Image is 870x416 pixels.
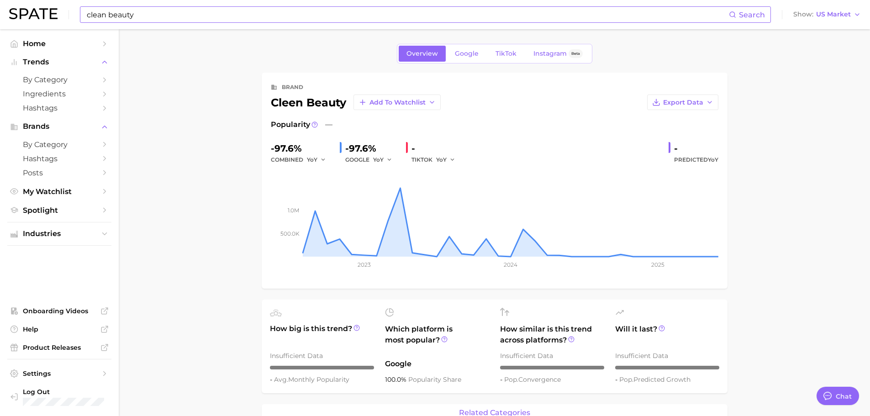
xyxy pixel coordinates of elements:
[651,261,664,268] tspan: 2025
[500,350,604,361] div: Insufficient Data
[23,39,96,48] span: Home
[447,46,486,62] a: Google
[496,50,517,58] span: TikTok
[408,375,461,384] span: popularity share
[23,140,96,149] span: by Category
[615,366,719,369] div: – / 10
[270,366,374,369] div: – / 10
[816,12,851,17] span: US Market
[270,375,274,384] span: -
[325,119,332,130] span: —
[23,388,104,396] span: Log Out
[385,324,489,354] span: Which platform is most popular?
[533,50,567,58] span: Instagram
[23,369,96,378] span: Settings
[504,375,561,384] span: convergence
[23,307,96,315] span: Onboarding Videos
[708,156,718,163] span: YoY
[23,122,96,131] span: Brands
[500,324,604,346] span: How similar is this trend across platforms?
[271,141,332,156] div: -97.6%
[615,375,619,384] span: -
[23,187,96,196] span: My Watchlist
[271,154,332,165] div: combined
[271,119,310,130] span: Popularity
[411,154,462,165] div: TIKTOK
[455,50,479,58] span: Google
[270,323,374,346] span: How big is this trend?
[500,366,604,369] div: – / 10
[791,9,863,21] button: ShowUS Market
[270,350,374,361] div: Insufficient Data
[7,137,111,152] a: by Category
[674,154,718,165] span: Predicted
[307,156,317,163] span: YoY
[7,120,111,133] button: Brands
[674,141,718,156] div: -
[274,375,288,384] abbr: average
[7,55,111,69] button: Trends
[488,46,524,62] a: TikTok
[385,375,408,384] span: 100.0%
[23,325,96,333] span: Help
[23,104,96,112] span: Hashtags
[7,101,111,115] a: Hashtags
[23,90,96,98] span: Ingredients
[436,156,447,163] span: YoY
[615,324,719,346] span: Will it last?
[406,50,438,58] span: Overview
[7,322,111,336] a: Help
[7,37,111,51] a: Home
[345,154,399,165] div: GOOGLE
[274,375,349,384] span: monthly popularity
[739,11,765,19] span: Search
[7,203,111,217] a: Spotlight
[411,141,462,156] div: -
[373,154,393,165] button: YoY
[571,50,580,58] span: Beta
[619,375,633,384] abbr: popularity index
[23,230,96,238] span: Industries
[526,46,591,62] a: InstagramBeta
[23,75,96,84] span: by Category
[7,87,111,101] a: Ingredients
[23,169,96,177] span: Posts
[353,95,441,110] button: Add to Watchlist
[23,206,96,215] span: Spotlight
[7,367,111,380] a: Settings
[86,7,729,22] input: Search here for a brand, industry, or ingredient
[385,358,489,369] span: Google
[282,82,303,93] div: brand
[345,141,399,156] div: -97.6%
[271,95,441,110] div: cleen beauty
[9,8,58,19] img: SPATE
[500,375,504,384] span: -
[358,261,371,268] tspan: 2023
[307,154,327,165] button: YoY
[615,350,719,361] div: Insufficient Data
[7,227,111,241] button: Industries
[7,166,111,180] a: Posts
[7,304,111,318] a: Onboarding Videos
[373,156,384,163] span: YoY
[663,99,703,106] span: Export Data
[619,375,691,384] span: predicted growth
[793,12,813,17] span: Show
[23,154,96,163] span: Hashtags
[23,343,96,352] span: Product Releases
[7,73,111,87] a: by Category
[504,375,518,384] abbr: popularity index
[399,46,446,62] a: Overview
[369,99,426,106] span: Add to Watchlist
[647,95,718,110] button: Export Data
[436,154,456,165] button: YoY
[7,152,111,166] a: Hashtags
[7,184,111,199] a: My Watchlist
[23,58,96,66] span: Trends
[504,261,517,268] tspan: 2024
[7,341,111,354] a: Product Releases
[7,385,111,409] a: Log out. Currently logged in with e-mail kaitlyn.olert@loreal.com.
